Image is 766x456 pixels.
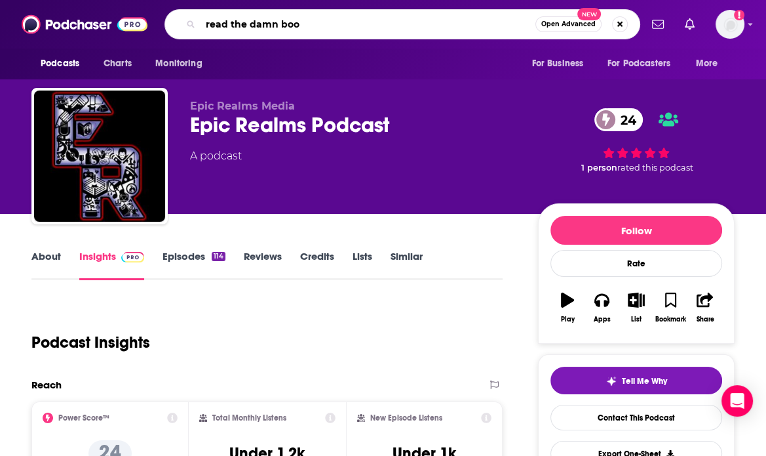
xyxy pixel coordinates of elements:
[31,333,150,352] h1: Podcast Insights
[146,51,219,76] button: open menu
[541,21,596,28] span: Open Advanced
[104,54,132,73] span: Charts
[687,51,735,76] button: open menu
[680,13,700,35] a: Show notifications dropdown
[550,405,722,430] a: Contact This Podcast
[716,10,744,39] img: User Profile
[607,54,670,73] span: For Podcasters
[550,250,722,277] div: Rate
[561,316,575,323] div: Play
[584,284,619,331] button: Apps
[244,250,282,280] a: Reviews
[353,250,372,280] a: Lists
[163,250,225,280] a: Episodes114
[79,250,144,280] a: InsightsPodchaser Pro
[606,376,617,386] img: tell me why sparkle
[522,51,600,76] button: open menu
[212,413,286,423] h2: Total Monthly Listens
[391,250,423,280] a: Similar
[617,163,693,173] span: rated this podcast
[550,284,584,331] button: Play
[300,250,334,280] a: Credits
[34,91,165,222] img: Epic Realms Podcast
[577,8,601,20] span: New
[716,10,744,39] span: Logged in as BKusilek
[696,54,718,73] span: More
[647,13,669,35] a: Show notifications dropdown
[22,12,147,37] img: Podchaser - Follow, Share and Rate Podcasts
[190,100,295,112] span: Epic Realms Media
[655,316,686,323] div: Bookmark
[121,252,144,262] img: Podchaser Pro
[696,316,714,323] div: Share
[631,316,642,323] div: List
[58,413,109,423] h2: Power Score™
[594,108,643,131] a: 24
[538,100,735,181] div: 24 1 personrated this podcast
[688,284,722,331] button: Share
[594,316,611,323] div: Apps
[599,51,689,76] button: open menu
[41,54,79,73] span: Podcasts
[155,54,202,73] span: Monitoring
[653,284,687,331] button: Bookmark
[716,10,744,39] button: Show profile menu
[607,108,643,131] span: 24
[31,250,61,280] a: About
[531,54,583,73] span: For Business
[535,16,602,32] button: Open AdvancedNew
[622,376,667,386] span: Tell Me Why
[734,10,744,20] svg: Add a profile image
[31,51,96,76] button: open menu
[212,252,225,261] div: 114
[95,51,140,76] a: Charts
[550,367,722,394] button: tell me why sparkleTell Me Why
[581,163,617,173] span: 1 person
[721,385,753,417] div: Open Intercom Messenger
[31,379,62,391] h2: Reach
[201,14,535,35] input: Search podcasts, credits, & more...
[190,148,242,164] div: A podcast
[164,9,640,39] div: Search podcasts, credits, & more...
[370,413,442,423] h2: New Episode Listens
[619,284,653,331] button: List
[550,216,722,245] button: Follow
